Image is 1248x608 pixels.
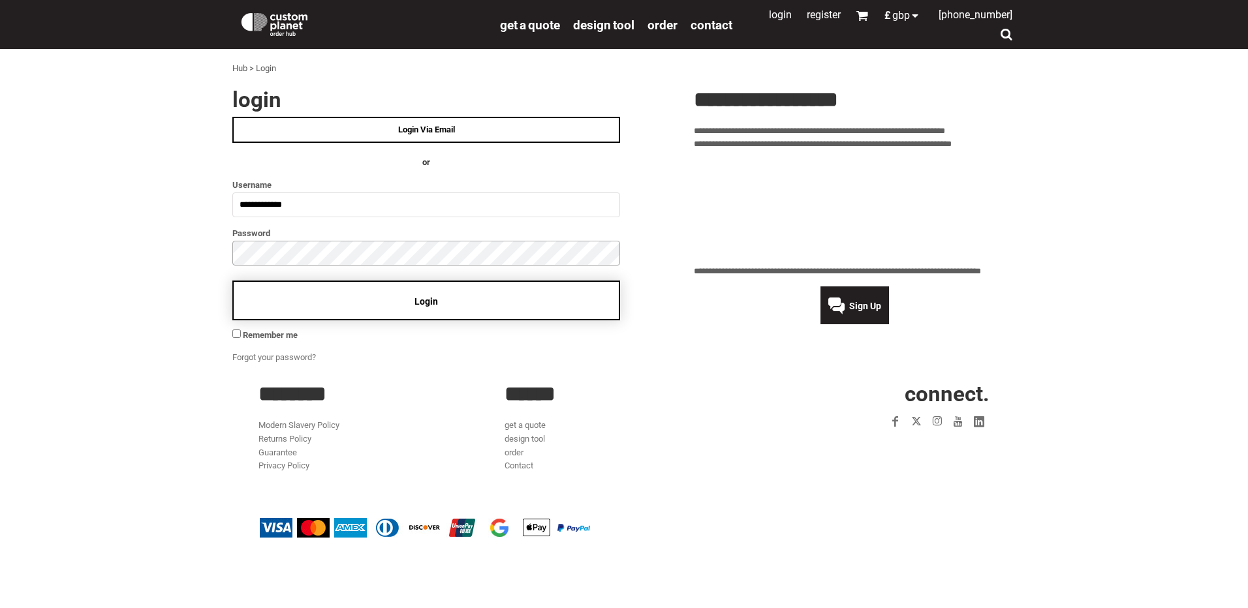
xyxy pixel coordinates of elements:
[239,10,310,36] img: Custom Planet
[849,301,881,311] span: Sign Up
[409,518,441,538] img: Discover
[505,420,546,430] a: get a quote
[483,518,516,538] img: Google Pay
[232,226,620,241] label: Password
[232,177,620,192] label: Username
[500,17,560,32] a: get a quote
[232,117,620,143] a: Login Via Email
[371,518,404,538] img: Diners Club
[751,383,990,404] h2: CONNECT.
[939,8,1012,21] span: [PHONE_NUMBER]
[258,420,339,430] a: Modern Slavery Policy
[260,518,292,538] img: Visa
[232,3,493,42] a: Custom Planet
[694,159,1016,257] iframe: Customer reviews powered by Trustpilot
[258,461,309,470] a: Privacy Policy
[232,63,247,73] a: Hub
[232,156,620,170] h4: OR
[807,8,841,21] a: Register
[573,18,634,33] span: design tool
[414,296,438,307] span: Login
[258,448,297,457] a: Guarantee
[505,434,545,444] a: design tool
[647,18,678,33] span: order
[258,434,311,444] a: Returns Policy
[232,329,241,338] input: Remember me
[232,352,316,362] a: Forgot your password?
[892,10,910,21] span: GBP
[249,62,254,76] div: >
[691,18,732,33] span: Contact
[243,330,298,340] span: Remember me
[232,89,620,110] h2: Login
[256,62,276,76] div: Login
[884,10,892,21] span: £
[769,8,792,21] a: Login
[505,448,523,457] a: order
[691,17,732,32] a: Contact
[446,518,478,538] img: China UnionPay
[520,518,553,538] img: Apple Pay
[500,18,560,33] span: get a quote
[809,440,990,455] iframe: Customer reviews powered by Trustpilot
[398,125,455,134] span: Login Via Email
[573,17,634,32] a: design tool
[557,524,590,532] img: PayPal
[297,518,330,538] img: Mastercard
[334,518,367,538] img: American Express
[505,461,533,470] a: Contact
[647,17,678,32] a: order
